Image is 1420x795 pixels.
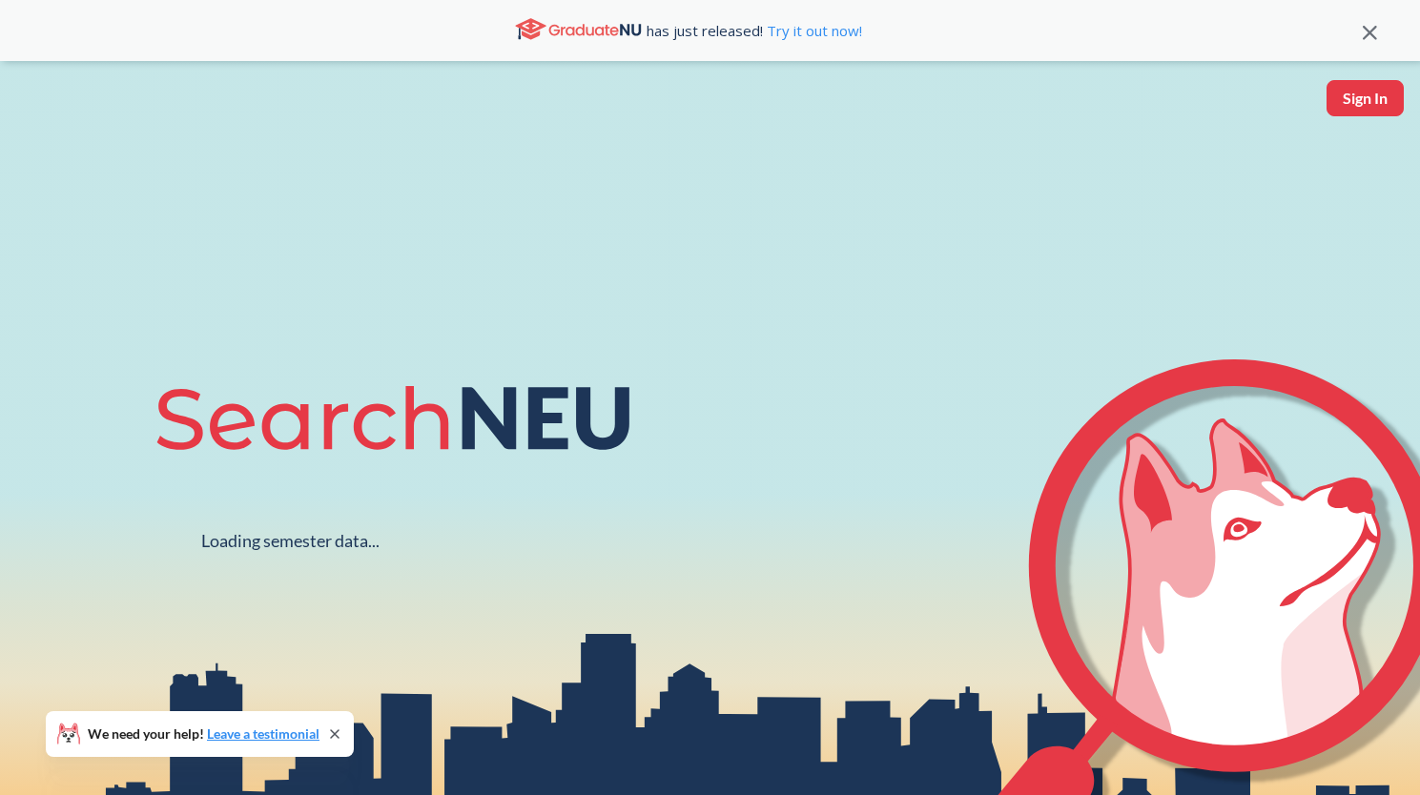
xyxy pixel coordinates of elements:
[88,727,319,741] span: We need your help!
[19,80,64,138] img: sandbox logo
[1327,80,1404,116] button: Sign In
[201,530,380,552] div: Loading semester data...
[647,20,862,41] span: has just released!
[19,80,64,144] a: sandbox logo
[207,725,319,742] a: Leave a testimonial
[763,21,862,40] a: Try it out now!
